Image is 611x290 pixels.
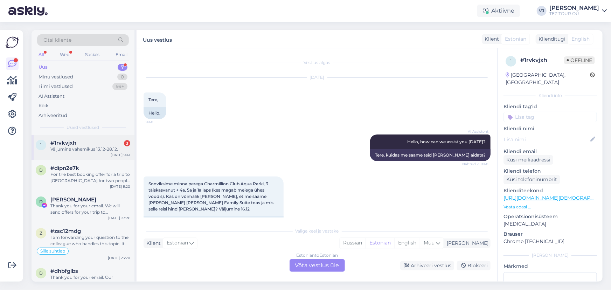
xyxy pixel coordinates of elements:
[510,58,512,64] span: 1
[67,124,99,131] span: Uued vestlused
[144,60,491,66] div: Vestlus algas
[37,50,45,59] div: All
[457,261,491,270] div: Blokeeri
[108,255,130,261] div: [DATE] 23:20
[504,125,597,132] p: Kliendi nimi
[144,240,161,247] div: Klient
[504,187,597,194] p: Klienditeekond
[84,50,101,59] div: Socials
[50,268,78,274] span: #dhbfglbs
[504,220,597,228] p: [MEDICAL_DATA]
[400,261,454,270] div: Arhiveeri vestlus
[110,184,130,189] div: [DATE] 9:20
[504,238,597,245] p: Chrome [TECHNICAL_ID]
[144,216,284,254] div: We would like to go to [GEOGRAPHIC_DATA] with our family, 3 adults + 4, 5 and 1 child (who sleeps...
[50,196,96,203] span: Diana Lepik
[167,239,188,247] span: Estonian
[43,36,71,44] span: Otsi kliente
[549,5,607,16] a: [PERSON_NAME]TEZ TOUR OÜ
[50,146,130,152] div: Väljumine vahemikus 13.12-28.12.
[58,50,71,59] div: Web
[144,107,166,119] div: Hello,
[144,228,491,234] div: Valige keel ja vastake
[296,252,338,258] div: Estonian to Estonian
[50,274,130,287] div: Thank you for your email. Our consultant will send you travel offers for [GEOGRAPHIC_DATA] soon. ...
[148,181,275,212] span: Sooviksime minna perega Charmillion Club Aqua Parki, 3 täiskasvanut + 4a, 5a ja 1a laps (kes maga...
[340,238,366,248] div: Russian
[444,240,488,247] div: [PERSON_NAME]
[504,175,560,184] div: Küsi telefoninumbrit
[549,11,599,16] div: TEZ TOUR OÜ
[39,112,67,119] div: Arhiveeritud
[536,35,565,43] div: Klienditugi
[504,252,597,258] div: [PERSON_NAME]
[504,92,597,99] div: Kliendi info
[506,71,590,86] div: [GEOGRAPHIC_DATA], [GEOGRAPHIC_DATA]
[50,203,130,215] div: Thank you for your email. We will send offers for your trip to [GEOGRAPHIC_DATA] to your email. I...
[504,148,597,155] p: Kliendi email
[39,83,73,90] div: Tiimi vestlused
[504,103,597,110] p: Kliendi tag'id
[50,234,130,247] div: I am forwarding your question to the colleague who handles this topic. It may take some time for ...
[50,140,76,146] span: #1rvkvjxh
[564,56,595,64] span: Offline
[462,161,488,167] span: Nähtud ✓ 9:40
[124,140,130,146] div: 3
[39,199,43,204] span: D
[112,83,127,90] div: 99+
[39,270,43,276] span: d
[549,5,599,11] div: [PERSON_NAME]
[504,112,597,122] input: Lisa tag
[520,56,564,64] div: # 1rvkvjxh
[148,97,158,102] span: Tere,
[505,35,526,43] span: Estonian
[39,102,49,109] div: Kõik
[477,5,520,17] div: Aktiivne
[146,119,172,125] span: 9:40
[504,204,597,210] p: Vaata edasi ...
[504,167,597,175] p: Kliendi telefon
[504,263,597,270] p: Märkmed
[504,230,597,238] p: Brauser
[40,249,65,253] span: Sille suhtleb
[462,129,488,134] span: AI Assistent
[6,36,19,49] img: Askly Logo
[117,74,127,81] div: 0
[39,64,48,71] div: Uus
[370,149,491,161] div: Tere, kuidas me saame teid [PERSON_NAME] aidata?
[39,93,64,100] div: AI Assistent
[504,136,589,143] input: Lisa nimi
[537,6,547,16] div: VJ
[50,165,79,171] span: #dipn2e7k
[571,35,590,43] span: English
[39,167,43,173] span: d
[111,152,130,158] div: [DATE] 9:41
[394,238,420,248] div: English
[144,74,491,81] div: [DATE]
[40,142,42,147] span: 1
[366,238,394,248] div: Estonian
[504,213,597,220] p: Operatsioonisüsteem
[407,139,486,144] span: Hello, how can we assist you [DATE]?
[143,34,172,44] label: Uus vestlus
[504,155,553,165] div: Küsi meiliaadressi
[39,74,73,81] div: Minu vestlused
[290,259,345,272] div: Võta vestlus üle
[118,64,127,71] div: 7
[114,50,129,59] div: Email
[50,228,81,234] span: #zsc12mdg
[424,240,435,246] span: Muu
[482,35,499,43] div: Klient
[108,215,130,221] div: [DATE] 23:26
[40,230,42,236] span: z
[50,171,130,184] div: For the best booking offer for a trip to [GEOGRAPHIC_DATA] for two people starting on [DATE] for ...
